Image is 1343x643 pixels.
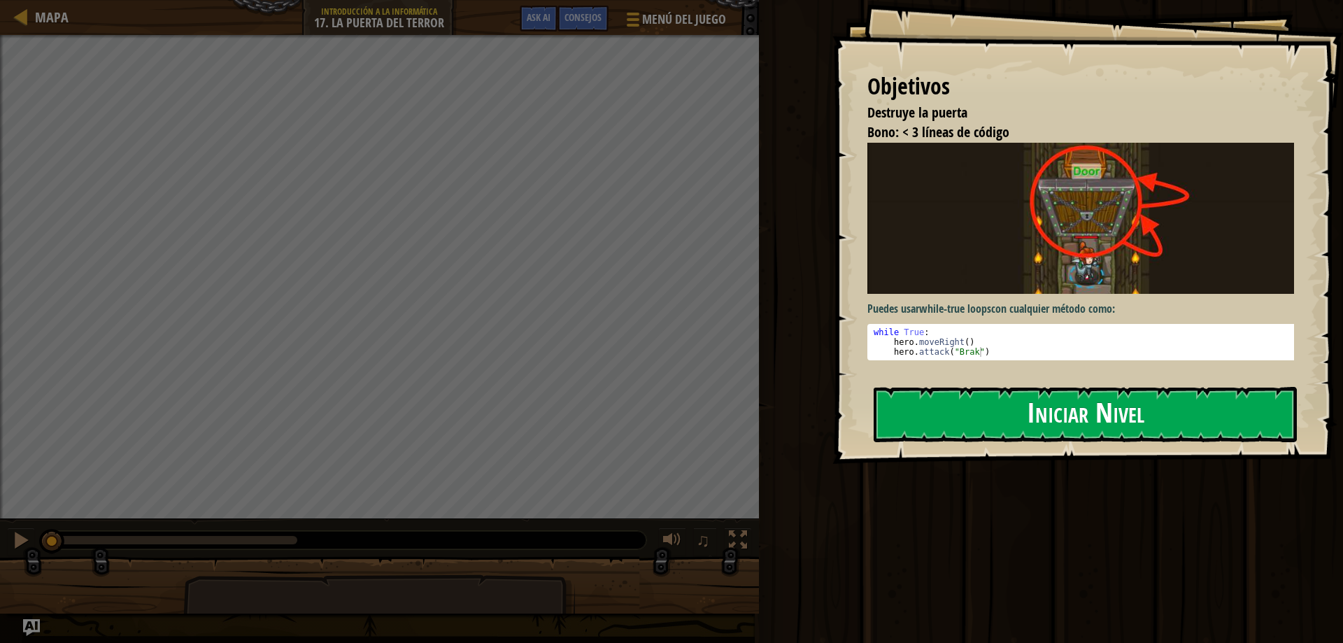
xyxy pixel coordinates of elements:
[867,103,967,122] span: Destruye la puerta
[23,619,40,636] button: Ask AI
[616,6,734,38] button: Menú del Juego
[35,8,69,27] span: Mapa
[28,8,69,27] a: Mapa
[919,301,991,316] strong: while-true loops
[867,301,1305,317] p: Puedes usar con cualquier método como:
[696,530,710,551] span: ♫
[867,122,1009,141] span: Bono: < 3 líneas de código
[564,10,602,24] span: Consejos
[867,143,1305,294] img: Dread door
[693,528,717,556] button: ♫
[724,528,752,556] button: Alterna pantalla completa.
[642,10,726,29] span: Menú del Juego
[520,6,557,31] button: Ask AI
[850,122,1291,143] li: Bono: < 3 líneas de código
[867,71,1294,103] div: Objetivos
[658,528,686,556] button: Ajustar volúmen
[874,387,1297,442] button: Iniciar Nivel
[850,103,1291,123] li: Destruye la puerta
[527,10,550,24] span: Ask AI
[7,528,35,556] button: Ctrl + P: Pause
